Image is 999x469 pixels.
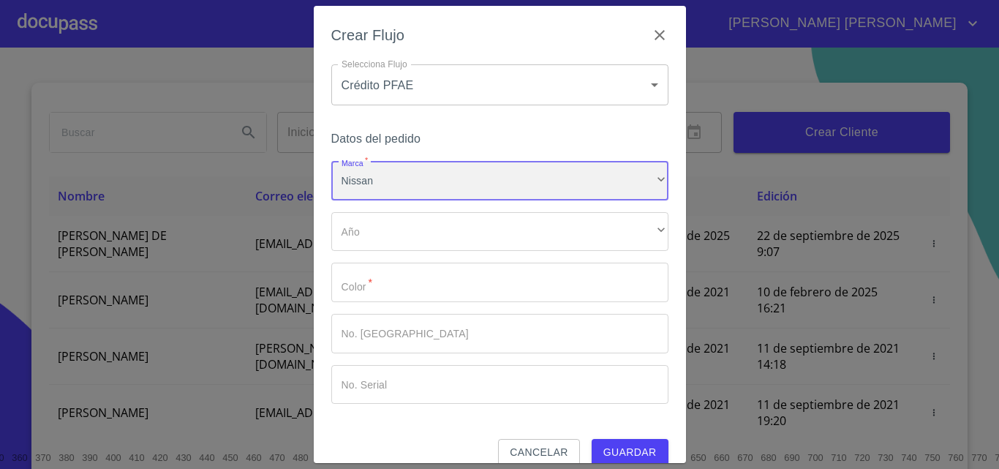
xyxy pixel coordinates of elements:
div: Crédito PFAE [331,64,668,105]
span: Cancelar [510,443,568,462]
button: Cancelar [498,439,579,466]
h6: Crear Flujo [331,23,405,47]
div: ​ [331,212,668,252]
button: Guardar [592,439,668,466]
h6: Datos del pedido [331,129,668,149]
span: Guardar [603,443,657,462]
div: Nissan [331,161,668,200]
